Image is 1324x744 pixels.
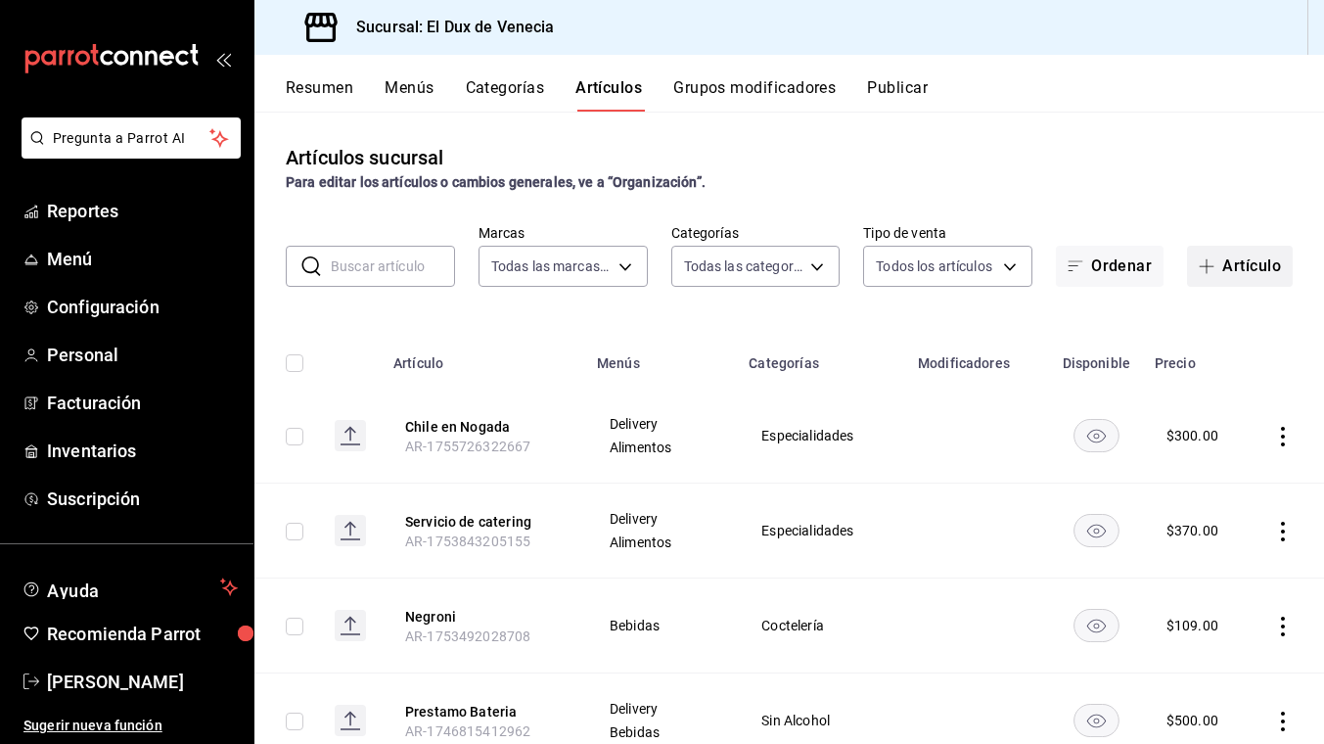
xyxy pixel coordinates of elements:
[761,619,882,632] span: Coctelería
[23,716,238,736] span: Sugerir nueva función
[405,628,530,644] span: AR-1753492028708
[47,390,238,416] span: Facturación
[405,607,562,627] button: edit-product-location
[1073,514,1119,547] button: availability-product
[1166,426,1218,445] div: $ 300.00
[761,524,882,537] span: Especialidades
[1187,246,1293,287] button: Artículo
[1273,617,1293,636] button: actions
[737,326,906,389] th: Categorías
[610,441,712,454] span: Alimentos
[906,326,1050,389] th: Modificadores
[1166,616,1218,635] div: $ 109.00
[405,512,562,532] button: edit-product-location
[341,16,555,39] h3: Sucursal: El Dux de Venecia
[405,534,530,549] span: AR-1753843205155
[466,78,545,112] button: Categorías
[47,669,238,695] span: [PERSON_NAME]
[1273,427,1293,446] button: actions
[47,486,238,512] span: Suscripción
[14,142,241,163] a: Pregunta a Parrot AI
[761,429,882,442] span: Especialidades
[610,725,712,739] span: Bebidas
[1273,712,1293,731] button: actions
[47,576,212,599] span: Ayuda
[286,78,353,112] button: Resumen
[610,702,712,716] span: Delivery
[1073,419,1119,452] button: availability-product
[1056,246,1164,287] button: Ordenar
[761,714,882,727] span: Sin Alcohol
[405,417,562,437] button: edit-product-location
[863,226,1032,240] label: Tipo de venta
[1166,521,1218,540] div: $ 370.00
[867,78,928,112] button: Publicar
[286,174,706,190] strong: Para editar los artículos o cambios generales, ve a “Organización”.
[1073,609,1119,642] button: availability-product
[610,512,712,526] span: Delivery
[47,342,238,368] span: Personal
[1143,326,1250,389] th: Precio
[575,78,642,112] button: Artículos
[684,256,804,276] span: Todas las categorías, Sin categoría
[479,226,648,240] label: Marcas
[47,294,238,320] span: Configuración
[53,128,210,149] span: Pregunta a Parrot AI
[491,256,612,276] span: Todas las marcas, Sin marca
[671,226,841,240] label: Categorías
[1073,704,1119,737] button: availability-product
[405,439,530,454] span: AR-1755726322667
[610,535,712,549] span: Alimentos
[331,247,455,286] input: Buscar artículo
[1050,326,1143,389] th: Disponible
[405,702,562,721] button: edit-product-location
[1166,711,1218,730] div: $ 500.00
[22,117,241,159] button: Pregunta a Parrot AI
[876,256,992,276] span: Todos los artículos
[215,51,231,67] button: open_drawer_menu
[610,619,712,632] span: Bebidas
[286,143,443,172] div: Artículos sucursal
[47,438,238,464] span: Inventarios
[47,198,238,224] span: Reportes
[385,78,434,112] button: Menús
[382,326,585,389] th: Artículo
[405,723,530,739] span: AR-1746815412962
[585,326,737,389] th: Menús
[1273,522,1293,541] button: actions
[47,621,238,647] span: Recomienda Parrot
[286,78,1324,112] div: navigation tabs
[47,246,238,272] span: Menú
[673,78,836,112] button: Grupos modificadores
[610,417,712,431] span: Delivery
